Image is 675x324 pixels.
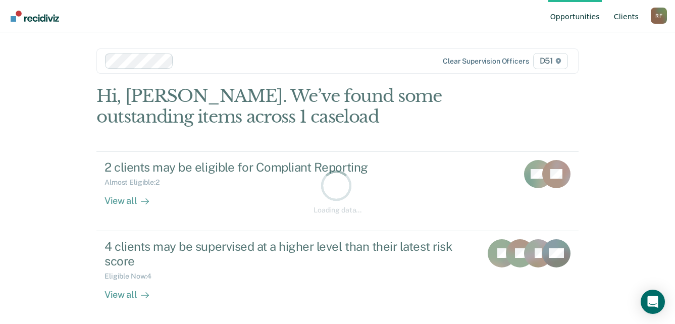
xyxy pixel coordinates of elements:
div: Open Intercom Messenger [641,290,665,314]
div: Loading data... [314,206,361,214]
div: R F [651,8,667,24]
button: Profile dropdown button [651,8,667,24]
span: D51 [533,53,568,69]
img: Recidiviz [11,11,59,22]
div: Clear supervision officers [443,57,529,66]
